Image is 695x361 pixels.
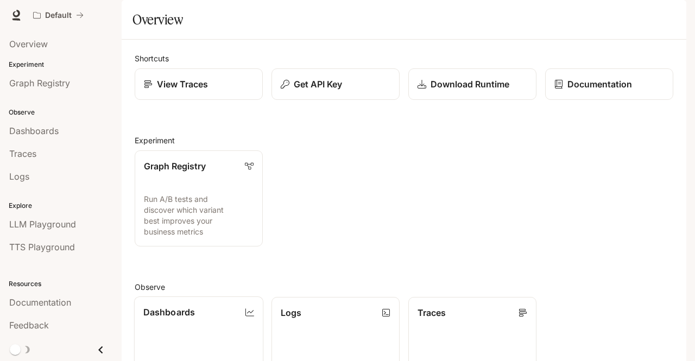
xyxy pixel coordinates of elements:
p: Download Runtime [431,78,509,91]
h1: Overview [132,9,183,30]
p: Get API Key [294,78,342,91]
h2: Shortcuts [135,53,673,64]
p: Run A/B tests and discover which variant best improves your business metrics [144,194,254,237]
p: Traces [418,306,446,319]
p: Documentation [567,78,632,91]
p: Dashboards [143,306,195,319]
h2: Observe [135,281,673,293]
p: Logs [281,306,301,319]
h2: Experiment [135,135,673,146]
a: Documentation [545,68,673,100]
button: Get API Key [271,68,400,100]
a: Download Runtime [408,68,536,100]
p: Default [45,11,72,20]
p: View Traces [157,78,208,91]
a: Graph RegistryRun A/B tests and discover which variant best improves your business metrics [135,150,263,246]
a: View Traces [135,68,263,100]
button: All workspaces [28,4,89,26]
p: Graph Registry [144,160,206,173]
